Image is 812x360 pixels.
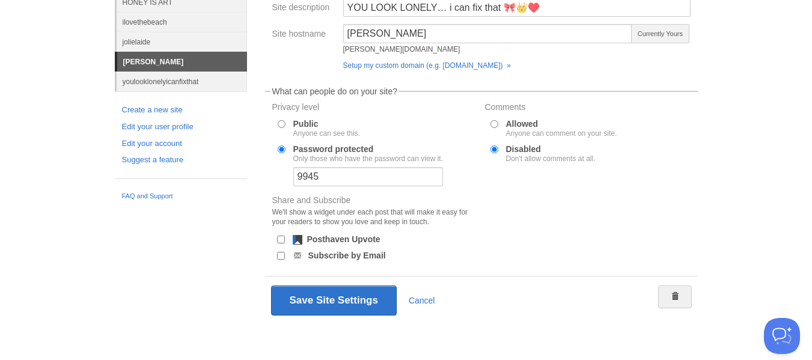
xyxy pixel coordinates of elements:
[272,29,336,41] label: Site hostname
[409,296,435,305] a: Cancel
[272,103,478,114] label: Privacy level
[117,52,247,72] a: [PERSON_NAME]
[506,155,596,162] div: Don't allow comments at all.
[343,61,511,70] a: Setup my custom domain (e.g. [DOMAIN_NAME]) »
[293,120,360,137] label: Public
[272,196,478,230] label: Share and Subscribe
[117,72,247,91] a: youlooklonelyicanfixthat
[122,138,240,150] a: Edit your account
[122,154,240,166] a: Suggest a feature
[307,235,380,243] label: Posthaven Upvote
[343,46,633,53] div: [PERSON_NAME][DOMAIN_NAME]
[293,155,443,162] div: Only those who have the password can view it.
[272,207,478,227] div: We'll show a widget under each post that will make it easy for your readers to show you love and ...
[506,130,617,137] div: Anyone can comment on your site.
[506,120,617,137] label: Allowed
[122,104,240,117] a: Create a new site
[122,191,240,202] a: FAQ and Support
[117,12,247,32] a: ilovethebeach
[485,103,691,114] label: Comments
[122,121,240,133] a: Edit your user profile
[293,145,443,162] label: Password protected
[272,3,336,14] label: Site description
[293,130,360,137] div: Anyone can see this.
[117,32,247,52] a: jolielaide
[631,24,689,43] span: Currently Yours
[271,285,397,316] button: Save Site Settings
[270,87,400,96] legend: What can people do on your site?
[308,251,386,260] label: Subscribe by Email
[764,318,800,354] iframe: Help Scout Beacon - Open
[506,145,596,162] label: Disabled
